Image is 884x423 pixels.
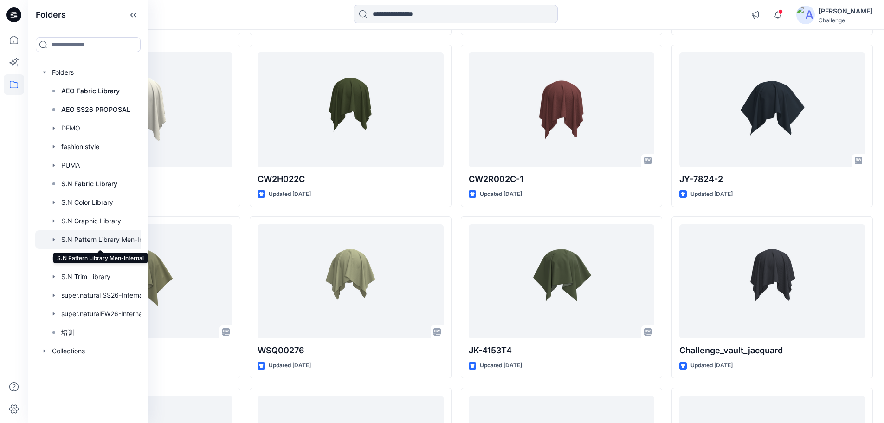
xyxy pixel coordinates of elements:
[258,52,443,167] a: CW2H022C
[679,224,865,339] a: Challenge_vault_jacquard
[61,178,117,189] p: S.N Fabric Library
[480,189,522,199] p: Updated [DATE]
[269,361,311,371] p: Updated [DATE]
[269,189,311,199] p: Updated [DATE]
[258,173,443,186] p: CW2H022C
[796,6,815,24] img: avatar
[480,361,522,371] p: Updated [DATE]
[819,6,872,17] div: [PERSON_NAME]
[469,224,654,339] a: JK-4153T4
[469,52,654,167] a: CW2R002C-1
[258,344,443,357] p: WSQ00276
[469,173,654,186] p: CW2R002C-1
[690,361,733,371] p: Updated [DATE]
[469,344,654,357] p: JK-4153T4
[61,104,130,115] p: AEO SS26 PROPOSAL
[679,52,865,167] a: JY-7824-2
[61,327,74,338] p: 培训
[61,85,120,97] p: AEO Fabric Library
[690,189,733,199] p: Updated [DATE]
[258,224,443,339] a: WSQ00276
[819,17,872,24] div: Challenge
[679,173,865,186] p: JY-7824-2
[679,344,865,357] p: Challenge_vault_jacquard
